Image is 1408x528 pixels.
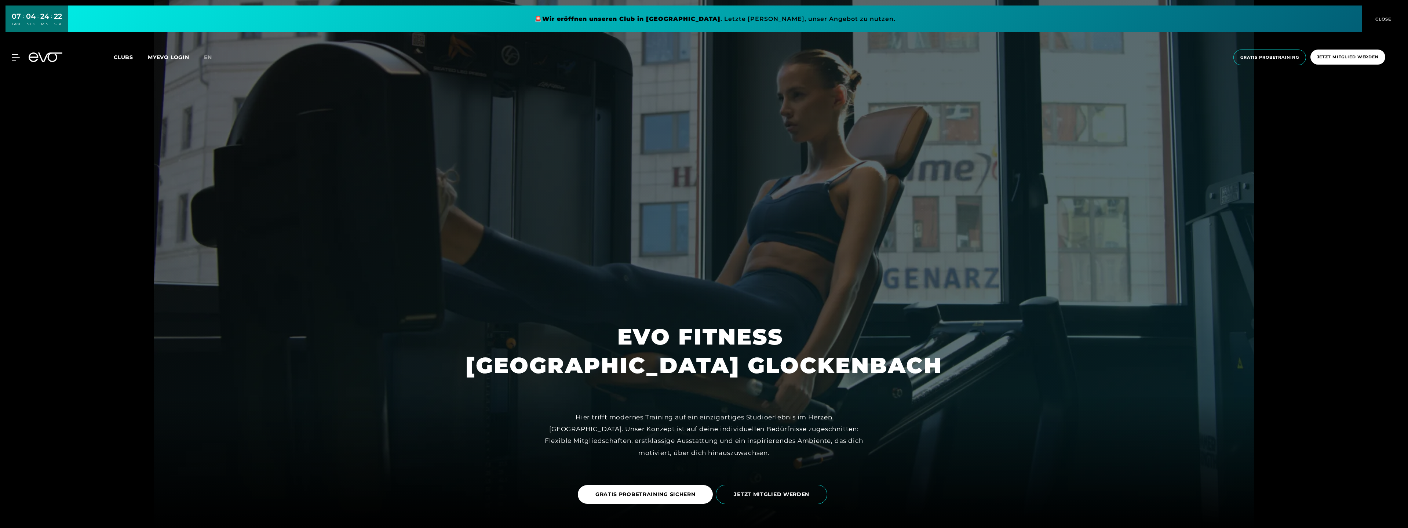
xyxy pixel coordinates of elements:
div: : [51,12,52,31]
a: JETZT MITGLIED WERDEN [716,479,830,510]
span: Gratis Probetraining [1240,54,1299,61]
a: Clubs [114,54,148,61]
a: Gratis Probetraining [1231,50,1308,65]
div: : [23,12,24,31]
div: 24 [40,11,49,22]
div: 04 [26,11,36,22]
span: en [204,54,212,61]
div: 22 [54,11,62,22]
div: TAGE [12,22,21,27]
span: JETZT MITGLIED WERDEN [734,491,809,498]
a: MYEVO LOGIN [148,54,189,61]
h1: EVO FITNESS [GEOGRAPHIC_DATA] GLOCKENBACH [466,323,942,380]
span: Clubs [114,54,133,61]
a: Jetzt Mitglied werden [1308,50,1387,65]
a: en [204,53,221,62]
span: GRATIS PROBETRAINING SICHERN [595,491,696,498]
span: Jetzt Mitglied werden [1317,54,1379,60]
span: CLOSE [1374,16,1391,22]
div: : [37,12,39,31]
div: STD [26,22,36,27]
div: SEK [54,22,62,27]
a: GRATIS PROBETRAINING SICHERN [578,480,716,509]
button: CLOSE [1362,6,1402,32]
div: Hier trifft modernes Training auf ein einzigartiges Studioerlebnis im Herzen [GEOGRAPHIC_DATA]. U... [539,411,869,459]
div: MIN [40,22,49,27]
div: 07 [12,11,21,22]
